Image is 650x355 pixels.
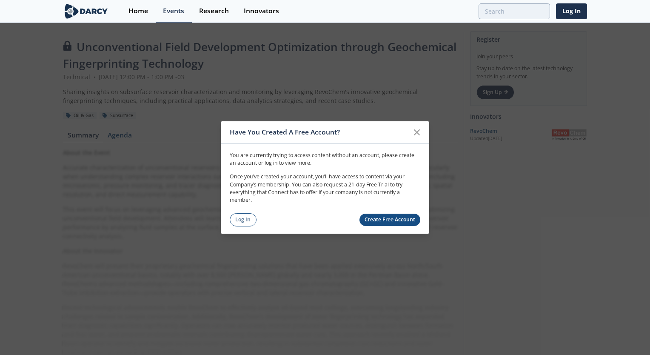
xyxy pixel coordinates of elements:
[199,8,229,14] div: Research
[230,124,409,140] div: Have You Created A Free Account?
[230,173,420,204] p: Once you’ve created your account, you’ll have access to content via your Company’s membership. Yo...
[230,213,257,226] a: Log In
[479,3,550,19] input: Advanced Search
[556,3,587,19] a: Log In
[128,8,148,14] div: Home
[244,8,279,14] div: Innovators
[359,214,421,226] a: Create Free Account
[63,4,109,19] img: logo-wide.svg
[230,151,420,167] p: You are currently trying to access content without an account, please create an account or log in...
[163,8,184,14] div: Events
